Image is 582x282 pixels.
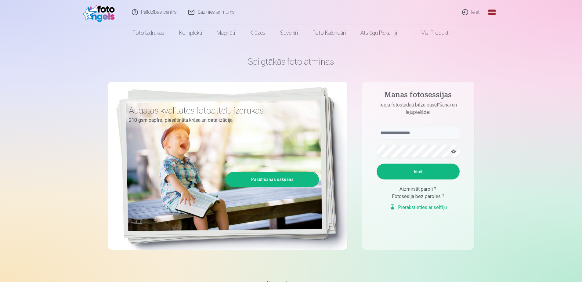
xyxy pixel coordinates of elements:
[227,173,318,186] a: Pasūtīšanas sākšana
[371,101,466,116] p: Ieeja fotostudijā bilžu pasūtīšanai un lejupielādei
[125,24,172,42] a: Foto izdrukas
[389,204,447,211] a: Pierakstieties ar selfiju
[108,56,474,67] h1: Spilgtākās foto atmiņas
[377,186,460,193] div: Aizmirsāt paroli ?
[83,2,118,22] img: /fa1
[172,24,209,42] a: Komplekti
[353,24,404,42] a: Atslēgu piekariņi
[377,193,460,200] div: Fotosesija bez paroles ?
[209,24,242,42] a: Magnēti
[273,24,305,42] a: Suvenīri
[129,116,314,125] p: 210 gsm papīrs, piesātināta krāsa un detalizācija
[377,164,460,179] button: Ieiet
[129,105,314,116] h3: Augstas kvalitātes fotoattēlu izdrukas
[242,24,273,42] a: Krūzes
[404,24,457,42] a: Visi produkti
[305,24,353,42] a: Foto kalendāri
[371,90,466,101] h4: Manas fotosessijas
